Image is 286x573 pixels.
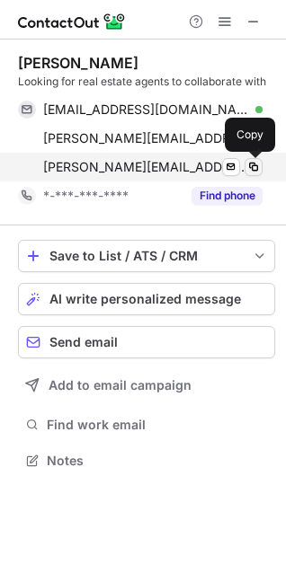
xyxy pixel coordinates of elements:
[18,54,139,72] div: [PERSON_NAME]
[18,283,275,315] button: AI write personalized message
[47,417,268,433] span: Find work email
[43,159,249,175] span: [PERSON_NAME][EMAIL_ADDRESS][DOMAIN_NAME]
[18,11,126,32] img: ContactOut v5.3.10
[49,335,118,349] span: Send email
[47,453,268,469] span: Notes
[43,101,249,118] span: [EMAIL_ADDRESS][DOMAIN_NAME]
[18,369,275,401] button: Add to email campaign
[18,412,275,437] button: Find work email
[43,130,249,146] span: [PERSON_NAME][EMAIL_ADDRESS][DOMAIN_NAME]
[49,292,241,306] span: AI write personalized message
[18,448,275,473] button: Notes
[18,326,275,358] button: Send email
[49,249,244,263] div: Save to List / ATS / CRM
[192,187,263,205] button: Reveal Button
[49,378,192,392] span: Add to email campaign
[18,240,275,272] button: save-profile-one-click
[18,74,275,90] div: Looking for real estate agents to collaborate with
